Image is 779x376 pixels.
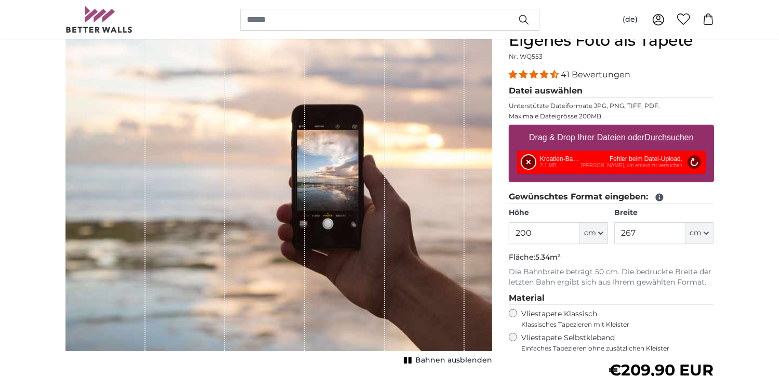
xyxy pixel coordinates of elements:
[614,10,646,29] button: (de)
[690,228,702,238] span: cm
[561,70,630,79] span: 41 Bewertungen
[580,222,608,244] button: cm
[65,6,133,33] img: Betterwalls
[415,355,492,366] span: Bahnen ausblenden
[65,31,492,368] div: 1 of 1
[509,252,714,263] p: Fläche:
[521,309,705,329] label: Vliestapete Klassisch
[509,267,714,288] p: Die Bahnbreite beträgt 50 cm. Die bedruckte Breite der letzten Bahn ergibt sich aus Ihrem gewählt...
[614,208,714,218] label: Breite
[509,102,714,110] p: Unterstützte Dateiformate JPG, PNG, TIFF, PDF.
[685,222,714,244] button: cm
[584,228,596,238] span: cm
[521,333,714,353] label: Vliestapete Selbstklebend
[521,320,705,329] span: Klassisches Tapezieren mit Kleister
[509,52,543,60] span: Nr. WQ553
[509,85,714,98] legend: Datei auswählen
[509,208,608,218] label: Höhe
[535,252,561,262] span: 5.34m²
[401,353,492,368] button: Bahnen ausblenden
[509,112,714,120] p: Maximale Dateigrösse 200MB.
[509,191,714,204] legend: Gewünschtes Format eingeben:
[525,127,698,148] label: Drag & Drop Ihrer Dateien oder
[509,31,714,50] h1: Eigenes Foto als Tapete
[509,292,714,305] legend: Material
[644,133,693,142] u: Durchsuchen
[509,70,561,79] span: 4.39 stars
[521,344,714,353] span: Einfaches Tapezieren ohne zusätzlichen Kleister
